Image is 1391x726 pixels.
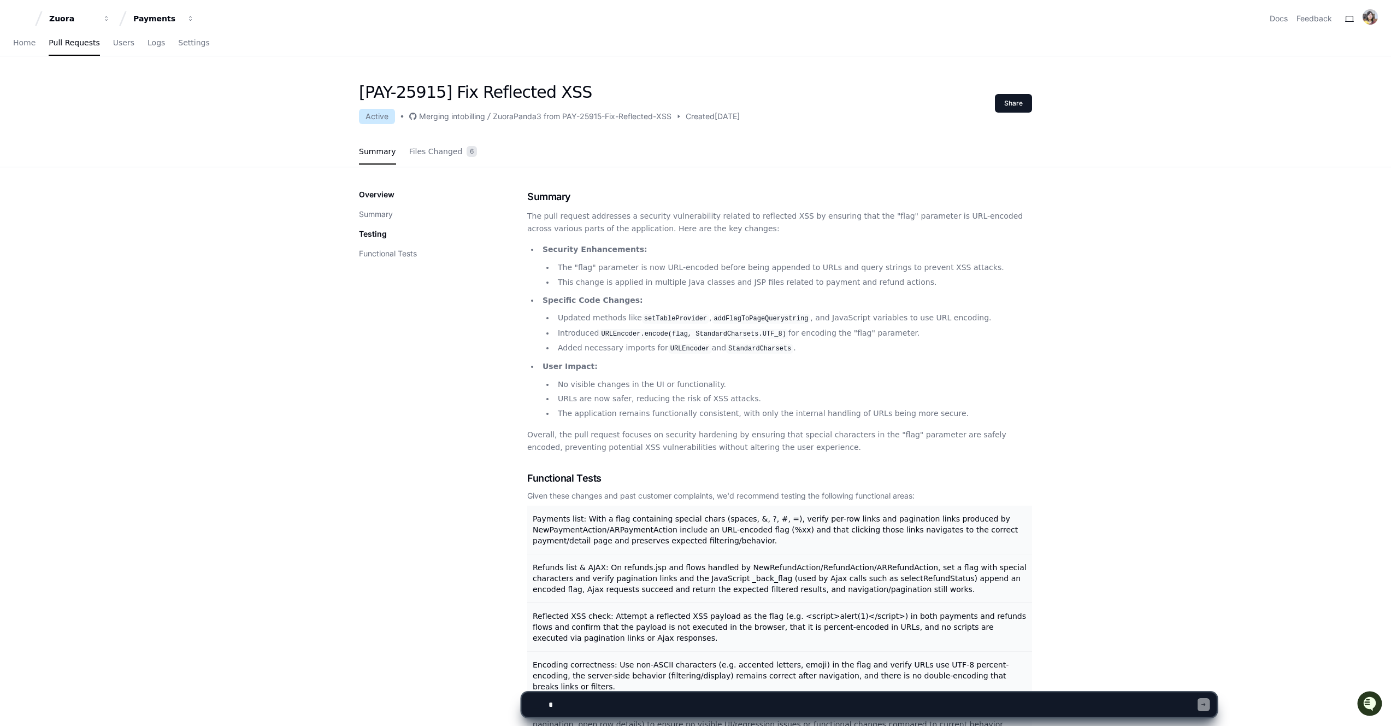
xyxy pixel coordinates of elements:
[527,429,1032,454] p: Overall, the pull request focuses on security hardening by ensuring that special characters in th...
[555,393,1032,405] li: URLs are now safer, reducing the risk of XSS attacks.
[555,407,1032,420] li: The application remains functionally consistent, with only the internal handling of URLs being mo...
[37,81,179,92] div: Start new chat
[113,31,134,56] a: Users
[1363,9,1378,25] img: ACg8ocJp4l0LCSiC5MWlEh794OtQNs1DKYp4otTGwJyAKUZvwXkNnmc=s96-c
[533,660,1009,691] span: Encoding correctness: Use non-ASCII characters (e.g. accented letters, emoji) in the flag and ver...
[49,31,99,56] a: Pull Requests
[13,39,36,46] span: Home
[45,9,115,28] button: Zuora
[148,31,165,56] a: Logs
[527,490,1032,501] div: Given these changes and past customer complaints, we'd recommend testing the following functional...
[726,344,793,354] code: StandardCharsets
[668,344,712,354] code: URLEncoder
[178,39,209,46] span: Settings
[113,39,134,46] span: Users
[359,148,396,155] span: Summary
[359,248,417,259] button: Functional Tests
[359,189,394,200] p: Overview
[555,312,1032,325] li: Updated methods like , , and JavaScript variables to use URL encoding.
[467,146,477,157] span: 6
[599,329,788,339] code: URLEncoder.encode(flag, StandardCharsets.UTF_8)
[37,92,158,101] div: We're offline, but we'll be back soon!
[464,111,485,122] div: billing
[359,229,387,239] p: Testing
[543,296,643,305] strong: Specific Code Changes:
[995,94,1032,113] button: Share
[186,85,199,98] button: Start new chat
[1270,13,1288,24] a: Docs
[543,245,647,254] strong: Security Enhancements:
[133,13,180,24] div: Payments
[555,378,1032,391] li: No visible changes in the UI or functionality.
[49,39,99,46] span: Pull Requests
[359,109,395,124] div: Active
[178,31,209,56] a: Settings
[109,115,132,123] span: Pylon
[642,314,709,324] code: setTableProvider
[77,114,132,123] a: Powered byPylon
[527,189,1032,204] h1: Summary
[527,471,602,486] span: Functional Tests
[359,209,393,220] button: Summary
[129,9,199,28] button: Payments
[49,13,96,24] div: Zuora
[1356,690,1386,719] iframe: Open customer support
[11,11,33,33] img: PlayerZero
[419,111,464,122] div: Merging into
[11,44,199,61] div: Welcome
[148,39,165,46] span: Logs
[359,83,740,102] h1: [PAY-25915] Fix Reflected XSS
[555,276,1032,289] li: This change is applied in multiple Java classes and JSP files related to payment and refund actions.
[555,342,1032,355] li: Added necessary imports for and .
[533,514,1018,545] span: Payments list: With a flag containing special chars (spaces, &, ?, #, =), verify per-row links an...
[527,210,1032,235] p: The pull request addresses a security vulnerability related to reflected XSS by ensuring that the...
[543,362,598,371] strong: User Impact:
[493,111,671,122] div: ZuoraPanda3 from PAY-25915-Fix-Reflected-XSS
[409,148,463,155] span: Files Changed
[712,314,811,324] code: addFlagToPageQuerystring
[11,81,31,101] img: 1756235613930-3d25f9e4-fa56-45dd-b3ad-e072dfbd1548
[555,261,1032,274] li: The "flag" parameter is now URL-encoded before being appended to URLs and query strings to preven...
[715,111,740,122] span: [DATE]
[555,327,1032,340] li: Introduced for encoding the "flag" parameter.
[13,31,36,56] a: Home
[533,563,1027,594] span: Refunds list & AJAX: On refunds.jsp and flows handled by NewRefundAction/RefundAction/ARRefundAct...
[533,612,1026,642] span: Reflected XSS check: Attempt a reflected XSS payload as the flag (e.g. <script>alert(1)</script>)...
[1296,13,1332,24] button: Feedback
[686,111,715,122] span: Created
